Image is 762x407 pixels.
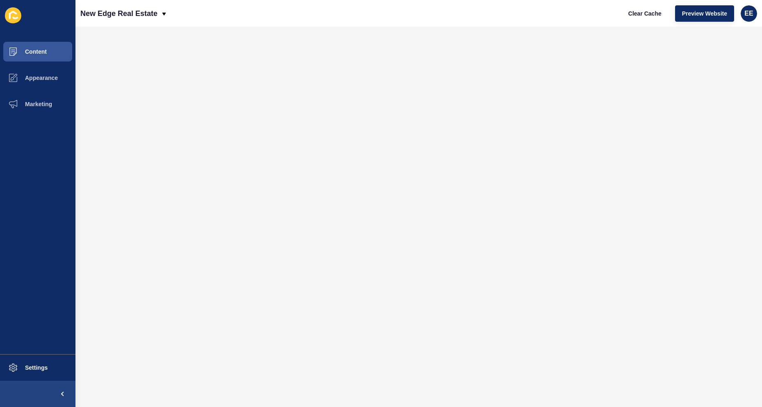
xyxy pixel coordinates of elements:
span: Preview Website [682,9,727,18]
button: Preview Website [675,5,734,22]
button: Clear Cache [621,5,668,22]
span: Clear Cache [628,9,662,18]
p: New Edge Real Estate [80,3,157,24]
span: EE [744,9,753,18]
